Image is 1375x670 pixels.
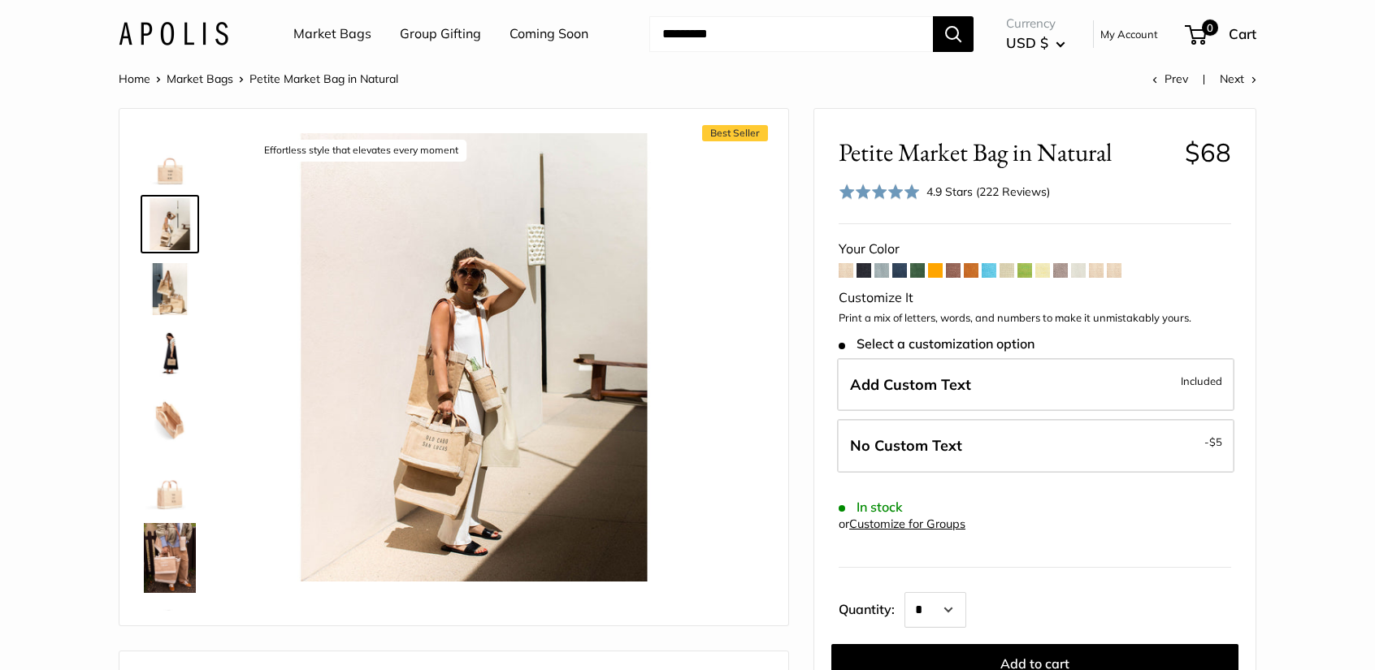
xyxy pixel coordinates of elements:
img: description_The Original Market bag in its 4 native styles [144,263,196,315]
div: Your Color [839,237,1231,262]
input: Search... [649,16,933,52]
span: Add Custom Text [850,375,971,394]
img: description_Effortless style that elevates every moment [144,198,196,250]
span: No Custom Text [850,436,962,455]
span: In stock [839,499,903,515]
img: description_Spacious inner area with room for everything. [144,393,196,445]
p: Print a mix of letters, words, and numbers to make it unmistakably yours. [839,310,1231,326]
a: Market Bags [167,71,233,86]
span: - [1204,432,1222,452]
span: Petite Market Bag in Natural [249,71,398,86]
label: Quantity: [839,587,904,628]
img: Petite Market Bag in Natural [144,523,196,593]
a: Petite Market Bag in Natural [141,603,199,661]
img: Petite Market Bag in Natural [144,328,196,380]
button: Search [933,16,974,52]
a: Coming Soon [510,22,588,46]
a: Home [119,71,150,86]
a: Petite Market Bag in Natural [141,520,199,596]
div: or [839,513,965,535]
a: description_The Original Market bag in its 4 native styles [141,260,199,318]
div: 4.9 Stars (222 Reviews) [839,180,1050,204]
span: Select a customization option [839,336,1035,352]
label: Add Custom Text [837,358,1234,412]
span: Cart [1229,25,1256,42]
a: Market Bags [293,22,371,46]
a: Prev [1152,71,1188,86]
img: description_Effortless style that elevates every moment [249,133,698,581]
nav: Breadcrumb [119,68,398,89]
span: USD $ [1006,34,1048,51]
span: Included [1181,371,1222,391]
a: Petite Market Bag in Natural [141,325,199,383]
div: Customize It [839,286,1231,310]
span: 0 [1202,19,1218,36]
a: Customize for Groups [849,517,965,531]
span: Petite Market Bag in Natural [839,137,1173,167]
a: Group Gifting [400,22,481,46]
img: Petite Market Bag in Natural [144,133,196,185]
span: $68 [1185,136,1231,168]
img: Petite Market Bag in Natural [144,458,196,510]
span: $5 [1209,435,1222,448]
img: Apolis [119,22,228,45]
a: description_Effortless style that elevates every moment [141,195,199,253]
a: Petite Market Bag in Natural [141,130,199,188]
div: Effortless style that elevates every moment [256,140,466,162]
button: USD $ [1006,30,1065,56]
a: Next [1220,71,1256,86]
label: Leave Blank [837,419,1234,473]
div: 4.9 Stars (222 Reviews) [926,183,1050,201]
img: Petite Market Bag in Natural [144,606,196,658]
span: Best Seller [702,125,768,141]
span: Currency [1006,12,1065,35]
a: Petite Market Bag in Natural [141,455,199,513]
a: description_Spacious inner area with room for everything. [141,390,199,448]
a: My Account [1100,24,1158,44]
a: 0 Cart [1186,21,1256,47]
